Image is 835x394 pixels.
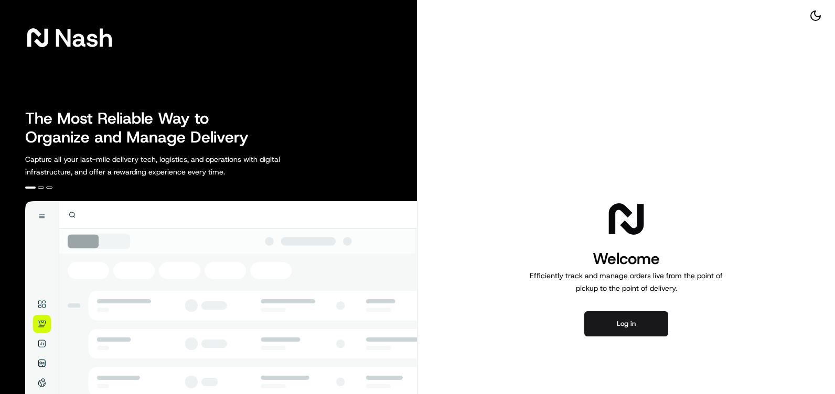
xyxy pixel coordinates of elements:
[584,311,668,336] button: Log in
[526,269,727,294] p: Efficiently track and manage orders live from the point of pickup to the point of delivery.
[25,153,327,178] p: Capture all your last-mile delivery tech, logistics, and operations with digital infrastructure, ...
[526,248,727,269] h1: Welcome
[55,27,113,48] span: Nash
[25,109,260,147] h2: The Most Reliable Way to Organize and Manage Delivery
